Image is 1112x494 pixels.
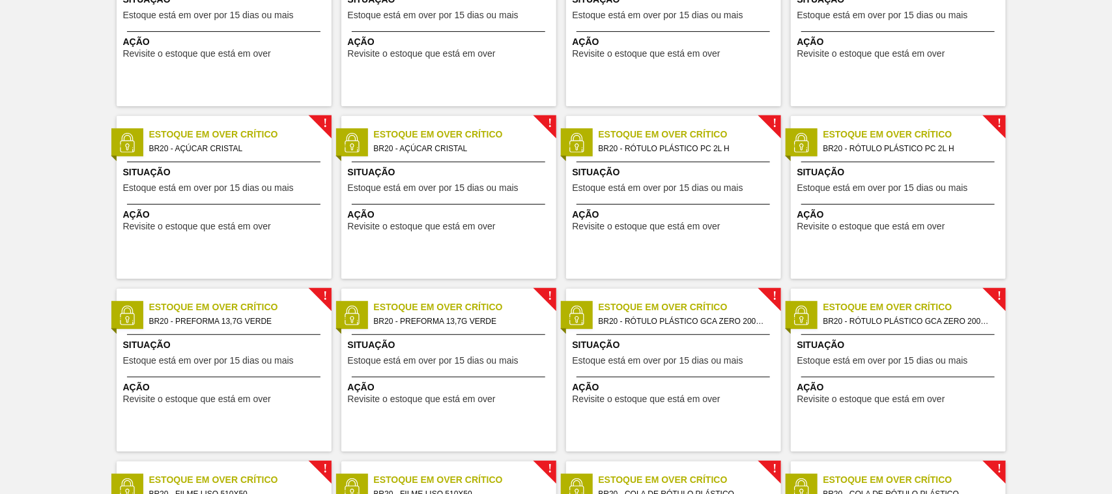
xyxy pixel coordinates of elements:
img: status [117,133,137,153]
span: BR20 - RÓTULO PLÁSTICO GCA ZERO 200ML H [823,314,995,328]
span: Estoque em Over Crítico [599,300,781,314]
span: Ação [573,35,778,49]
span: Situação [123,338,328,352]
span: Estoque está em over por 15 dias ou mais [797,356,968,366]
span: Situação [348,166,553,179]
span: Estoque está em over por 15 dias ou mais [348,10,519,20]
img: status [117,306,137,325]
span: ! [773,464,777,474]
img: status [791,133,811,153]
span: Estoque em Over Crítico [149,128,332,141]
span: BR20 - PREFORMA 13,7G VERDE [149,314,321,328]
img: status [342,133,362,153]
span: Situação [123,166,328,179]
span: Estoque está em over por 15 dias ou mais [797,183,968,193]
span: Estoque em Over Crítico [823,473,1006,487]
img: status [567,133,586,153]
span: BR20 - RÓTULO PLÁSTICO PC 2L H [599,141,771,156]
img: status [791,306,811,325]
span: ! [773,291,777,301]
span: Estoque está em over por 15 dias ou mais [348,183,519,193]
span: ! [997,291,1001,301]
span: Estoque em Over Crítico [823,300,1006,314]
span: Revisite o estoque que está em over [573,49,720,59]
span: Estoque em Over Crítico [149,473,332,487]
span: Estoque em Over Crítico [823,128,1006,141]
span: Revisite o estoque que está em over [573,394,720,404]
span: Estoque em Over Crítico [374,473,556,487]
span: ! [323,291,327,301]
span: Revisite o estoque que está em over [348,222,496,231]
span: Situação [797,338,1003,352]
span: Revisite o estoque que está em over [797,222,945,231]
span: Revisite o estoque que está em over [573,222,720,231]
span: ! [548,119,552,128]
span: Revisite o estoque que está em over [348,49,496,59]
span: BR20 - AÇÚCAR CRISTAL [149,141,321,156]
span: Revisite o estoque que está em over [123,49,271,59]
span: Revisite o estoque que está em over [797,394,945,404]
span: Ação [123,381,328,394]
span: BR20 - RÓTULO PLÁSTICO GCA ZERO 200ML H [599,314,771,328]
span: Situação [573,338,778,352]
span: Ação [573,208,778,222]
span: ! [323,119,327,128]
span: Estoque em Over Crítico [374,128,556,141]
span: ! [997,464,1001,474]
span: Estoque em Over Crítico [599,128,781,141]
span: Ação [797,35,1003,49]
span: Estoque em Over Crítico [599,473,781,487]
span: Ação [797,208,1003,222]
span: BR20 - AÇÚCAR CRISTAL [374,141,546,156]
span: Estoque está em over por 15 dias ou mais [123,356,294,366]
span: Revisite o estoque que está em over [348,394,496,404]
span: ! [773,119,777,128]
span: Ação [573,381,778,394]
span: ! [323,464,327,474]
span: Revisite o estoque que está em over [123,394,271,404]
span: ! [997,119,1001,128]
img: status [567,306,586,325]
span: Situação [797,166,1003,179]
span: Revisite o estoque que está em over [123,222,271,231]
span: Ação [348,381,553,394]
span: Estoque está em over por 15 dias ou mais [573,183,743,193]
span: Estoque está em over por 15 dias ou mais [348,356,519,366]
span: BR20 - RÓTULO PLÁSTICO PC 2L H [823,141,995,156]
span: Ação [123,35,328,49]
span: Estoque está em over por 15 dias ou mais [573,10,743,20]
span: Estoque está em over por 15 dias ou mais [573,356,743,366]
span: Estoque em Over Crítico [374,300,556,314]
span: Estoque em Over Crítico [149,300,332,314]
span: Revisite o estoque que está em over [797,49,945,59]
span: Ação [123,208,328,222]
span: BR20 - PREFORMA 13,7G VERDE [374,314,546,328]
img: status [342,306,362,325]
span: Ação [348,208,553,222]
span: Estoque está em over por 15 dias ou mais [797,10,968,20]
span: Situação [573,166,778,179]
span: Ação [348,35,553,49]
span: Situação [348,338,553,352]
span: Estoque está em over por 15 dias ou mais [123,183,294,193]
span: Ação [797,381,1003,394]
span: Estoque está em over por 15 dias ou mais [123,10,294,20]
span: ! [548,291,552,301]
span: ! [548,464,552,474]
